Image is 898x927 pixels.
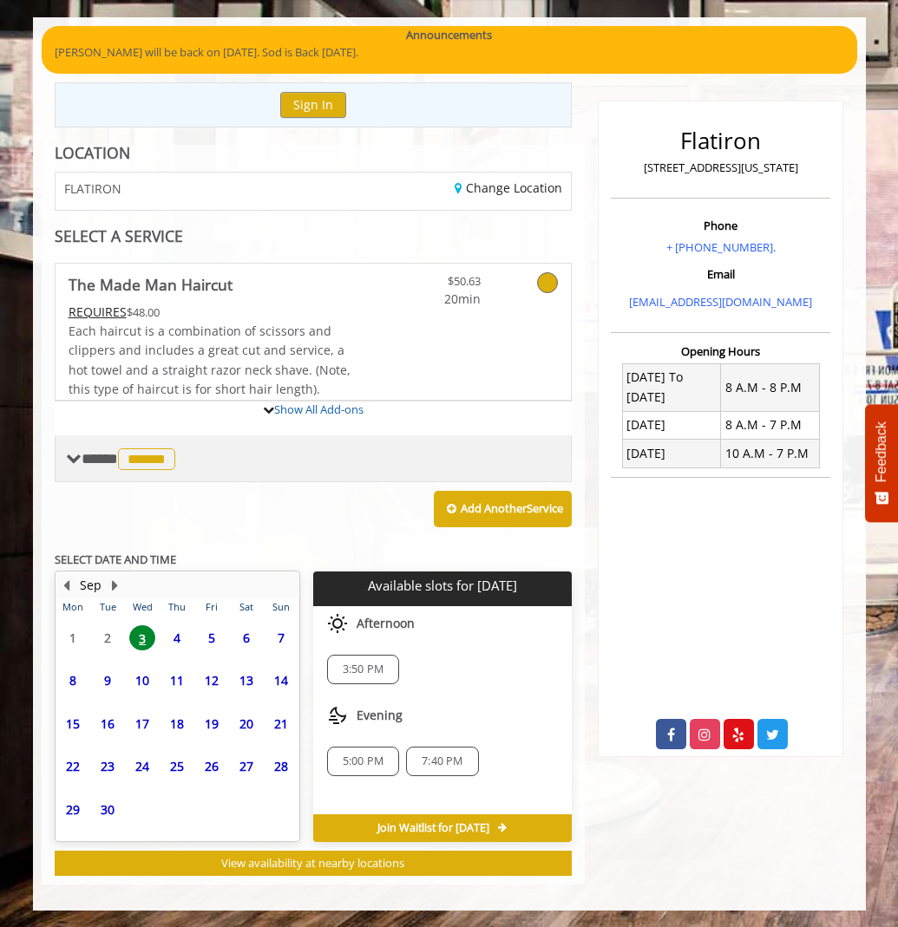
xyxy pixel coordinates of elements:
[160,659,194,702] td: Select day11
[264,659,298,702] td: Select day14
[406,747,478,776] div: 7:40 PM
[274,401,364,417] a: Show All Add-ons
[55,142,130,163] b: LOCATION
[615,128,826,153] h2: Flatiron
[264,616,298,659] td: Select day7
[629,294,812,310] a: [EMAIL_ADDRESS][DOMAIN_NAME]
[357,708,403,722] span: Evening
[233,625,259,650] span: 6
[164,668,190,693] span: 11
[129,711,155,736] span: 17
[129,625,155,650] span: 3
[194,745,229,788] td: Select day26
[615,219,826,232] h3: Phone
[320,578,565,593] p: Available slots for [DATE]
[164,625,190,650] span: 4
[874,421,889,482] span: Feedback
[160,745,194,788] td: Select day25
[95,797,121,822] span: 30
[461,500,563,516] b: Add Another Service
[268,711,294,736] span: 21
[327,655,399,684] div: 3:50 PM
[95,711,121,736] span: 16
[125,745,160,788] td: Select day24
[194,702,229,746] td: Select day19
[280,92,346,117] button: Sign In
[60,754,86,779] span: 22
[55,43,844,62] p: [PERSON_NAME] will be back on [DATE]. Sod is Back [DATE].
[666,239,776,255] a: + [PHONE_NUMBER].
[229,702,264,746] td: Select day20
[56,702,91,746] td: Select day15
[622,411,720,439] td: [DATE]
[615,268,826,280] h3: Email
[357,617,415,630] span: Afternoon
[194,598,229,616] th: Fri
[64,182,121,195] span: FLATIRON
[194,659,229,702] td: Select day12
[622,363,720,411] td: [DATE] To [DATE]
[60,797,86,822] span: 29
[721,440,819,467] td: 10 A.M - 7 P.M
[434,491,572,527] button: Add AnotherService
[56,788,91,832] td: Select day29
[56,745,91,788] td: Select day22
[221,855,404,871] span: View availability at nearby locations
[327,613,348,634] img: afternoon slots
[377,821,489,835] span: Join Waitlist for [DATE]
[343,663,383,676] span: 3:50 PM
[55,228,573,245] div: SELECT A SERVICE
[268,754,294,779] span: 28
[60,576,74,595] button: Previous Month
[56,598,91,616] th: Mon
[95,754,121,779] span: 23
[233,668,259,693] span: 13
[55,552,176,567] b: SELECT DATE AND TIME
[327,705,348,726] img: evening slots
[60,668,86,693] span: 8
[69,304,127,320] span: This service needs some Advance to be paid before we block your appointment
[399,290,481,309] span: 20min
[55,851,573,876] button: View availability at nearby locations
[721,363,819,411] td: 8 A.M - 8 P.M
[721,411,819,439] td: 8 A.M - 7 P.M
[264,745,298,788] td: Select day28
[199,754,225,779] span: 26
[455,180,562,196] a: Change Location
[160,616,194,659] td: Select day4
[129,668,155,693] span: 10
[229,659,264,702] td: Select day13
[95,668,121,693] span: 9
[129,754,155,779] span: 24
[160,702,194,746] td: Select day18
[164,711,190,736] span: 18
[199,668,225,693] span: 12
[90,598,125,616] th: Tue
[268,668,294,693] span: 14
[406,26,492,44] b: Announcements
[125,659,160,702] td: Select day10
[90,745,125,788] td: Select day23
[264,598,298,616] th: Sun
[194,616,229,659] td: Select day5
[233,754,259,779] span: 27
[229,745,264,788] td: Select day27
[60,711,86,736] span: 15
[80,576,102,595] button: Sep
[125,598,160,616] th: Wed
[615,159,826,177] p: [STREET_ADDRESS][US_STATE]
[422,754,462,768] span: 7:40 PM
[164,754,190,779] span: 25
[233,711,259,736] span: 20
[229,616,264,659] td: Select day6
[399,264,481,310] a: $50.63
[125,616,160,659] td: Select day3
[229,598,264,616] th: Sat
[622,440,720,467] td: [DATE]
[199,711,225,736] span: 19
[69,272,233,297] b: The Made Man Haircut
[125,702,160,746] td: Select day17
[199,625,225,650] span: 5
[160,598,194,616] th: Thu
